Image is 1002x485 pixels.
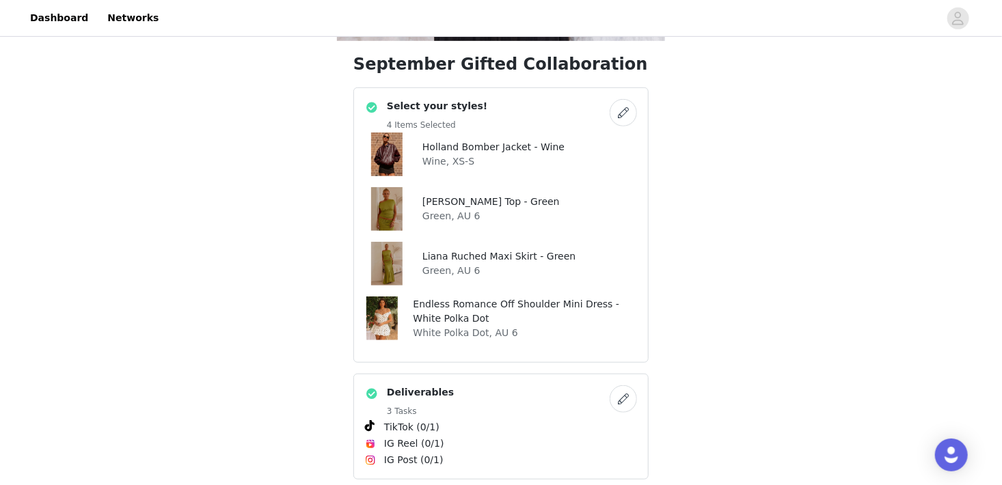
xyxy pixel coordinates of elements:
span: TikTok (0/1) [384,420,439,434]
h4: Select your styles! [387,99,487,113]
p: Green, AU 6 [422,264,576,278]
img: Liana Ruched Maxi Skirt - Green [371,242,403,286]
a: Networks [99,3,167,33]
h4: Deliverables [387,385,454,400]
h5: 4 Items Selected [387,119,487,131]
h4: Holland Bomber Jacket - Wine [422,140,565,154]
div: Select your styles! [353,87,649,363]
img: Instagram Reels Icon [365,439,376,449]
img: Endless Romance Off Shoulder Mini Dress - White Polka Dot [366,296,398,340]
img: Holland Bomber Jacket - Wine [371,133,403,176]
img: Liana Asym Top - Green [371,187,403,231]
div: avatar [951,8,964,29]
div: Open Intercom Messenger [935,439,968,471]
h5: 3 Tasks [387,405,454,417]
p: Green, AU 6 [422,209,560,223]
p: Wine, XS-S [422,154,565,169]
a: Dashboard [22,3,96,33]
div: Deliverables [353,374,649,480]
h4: [PERSON_NAME] Top - Green [422,195,560,209]
span: IG Reel (0/1) [384,436,444,451]
span: IG Post (0/1) [384,453,444,467]
h1: September Gifted Collaboration [353,52,649,77]
img: Instagram Icon [365,455,376,466]
h4: Liana Ruched Maxi Skirt - Green [422,249,576,264]
p: White Polka Dot, AU 6 [413,326,637,340]
h4: Endless Romance Off Shoulder Mini Dress - White Polka Dot [413,297,637,326]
